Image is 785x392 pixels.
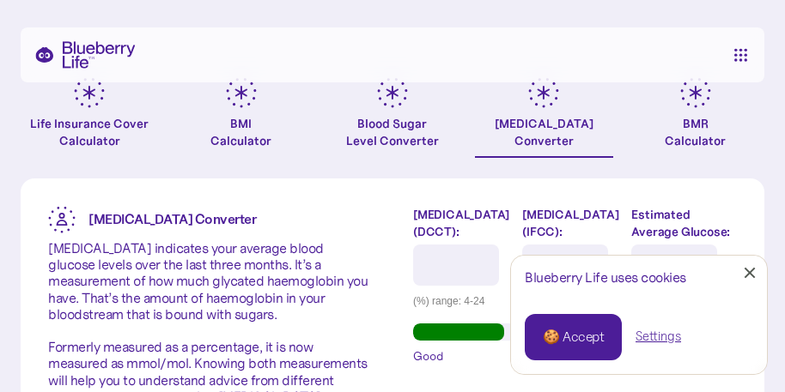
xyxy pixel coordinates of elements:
[413,206,509,240] label: [MEDICAL_DATA] (DCCT):
[627,77,764,158] a: BMRCalculator
[324,77,461,158] a: Blood SugarLevel Converter
[172,77,309,158] a: BMICalculator
[525,314,622,360] a: 🍪 Accept
[730,48,751,62] nav: menu
[346,115,439,149] div: Blood Sugar Level Converter
[210,115,271,149] div: BMI Calculator
[413,347,444,365] span: Good
[543,328,604,347] div: 🍪 Accept
[631,206,737,240] label: Estimated Average Glucose:
[413,292,509,310] div: (%) range: 4-24
[21,115,158,149] div: Life Insurance Cover Calculator
[636,328,681,346] a: Settings
[522,206,618,240] label: [MEDICAL_DATA] (IFCC):
[665,115,726,149] div: BMR Calculator
[733,256,767,290] a: Close Cookie Popup
[34,41,136,69] a: home
[750,273,751,274] div: Close Cookie Popup
[88,210,256,227] strong: [MEDICAL_DATA] Converter
[475,77,612,158] a: [MEDICAL_DATA]Converter
[525,269,753,286] div: Blueberry Life uses cookies
[21,77,158,158] a: Life Insurance Cover Calculator
[495,115,593,149] div: [MEDICAL_DATA] Converter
